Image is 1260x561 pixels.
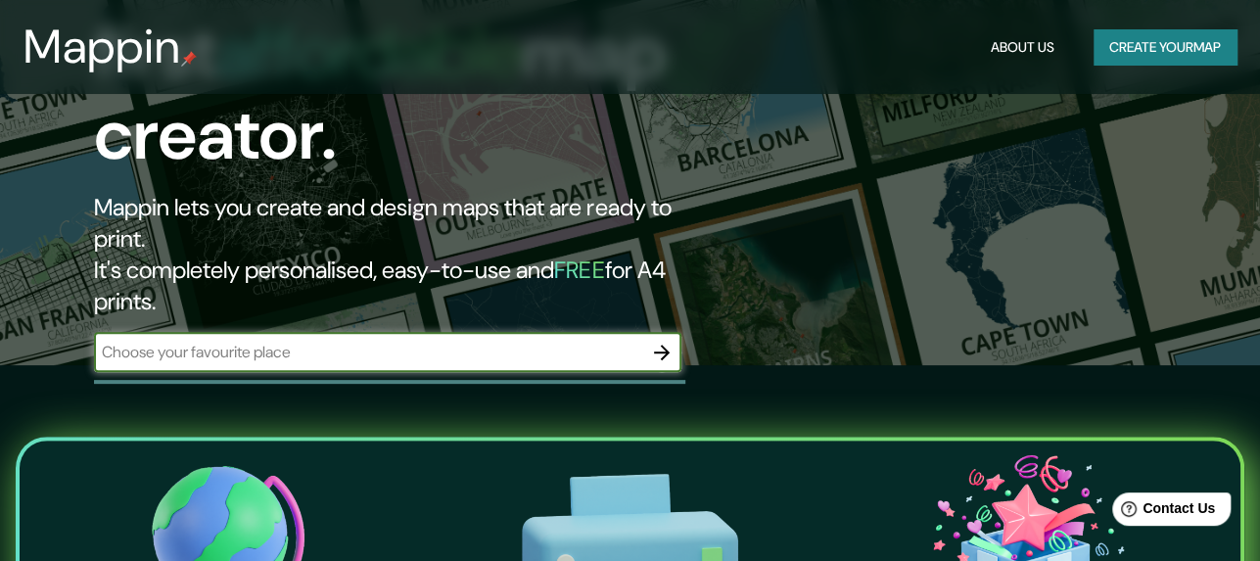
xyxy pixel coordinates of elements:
[1094,29,1237,66] button: Create yourmap
[983,29,1062,66] button: About Us
[23,20,181,74] h3: Mappin
[181,51,197,67] img: mappin-pin
[554,255,604,285] h5: FREE
[1086,485,1238,539] iframe: Help widget launcher
[94,192,724,317] h2: Mappin lets you create and design maps that are ready to print. It's completely personalised, eas...
[94,341,642,363] input: Choose your favourite place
